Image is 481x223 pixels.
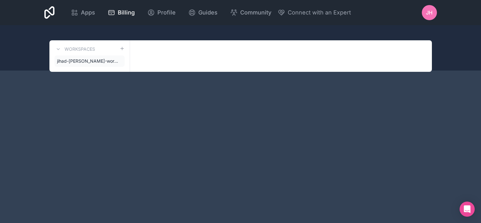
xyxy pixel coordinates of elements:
[54,55,125,67] a: jihad-[PERSON_NAME]-workspace
[198,8,218,17] span: Guides
[103,6,140,20] a: Billing
[225,6,276,20] a: Community
[240,8,271,17] span: Community
[183,6,223,20] a: Guides
[118,8,135,17] span: Billing
[57,58,120,64] span: jihad-[PERSON_NAME]-workspace
[288,8,351,17] span: Connect with an Expert
[426,9,433,16] span: jh
[157,8,176,17] span: Profile
[81,8,95,17] span: Apps
[65,46,95,52] h3: Workspaces
[142,6,181,20] a: Profile
[54,45,95,53] a: Workspaces
[66,6,100,20] a: Apps
[460,202,475,217] div: Open Intercom Messenger
[278,8,351,17] button: Connect with an Expert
